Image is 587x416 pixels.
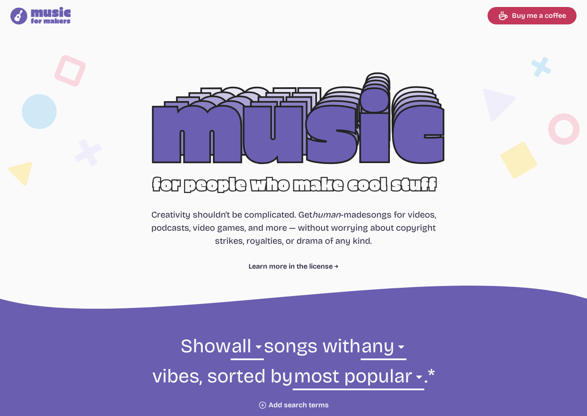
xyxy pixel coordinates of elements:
select: genre [231,334,264,364]
select: vibe [361,334,406,364]
p: Creativity shouldn't be complicated. Get songs for videos, podcasts, video games, and more — with... [151,208,436,247]
form: Show songs with vibes, sorted by . [56,334,531,409]
select: sorting [293,364,424,394]
i: human [312,209,341,220]
a: Learn more in the license [249,261,339,272]
span: -made [312,209,366,220]
button: Add search terms [258,401,329,409]
a: Buy me a coffee [488,7,577,24]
